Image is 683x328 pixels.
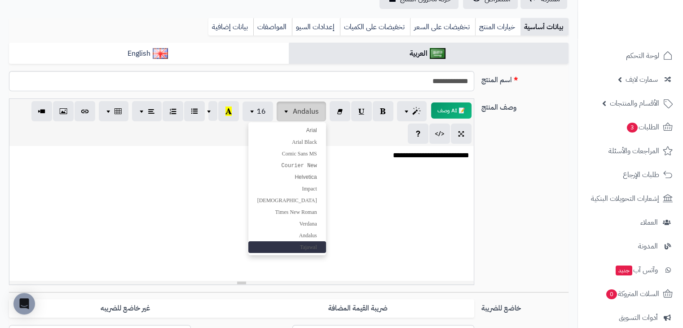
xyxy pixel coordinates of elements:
[478,98,572,113] label: وصف المنتج
[475,18,520,36] a: خيارات المنتج
[640,216,658,229] span: العملاء
[619,311,658,324] span: أدوات التسويق
[627,123,638,133] span: 3
[583,235,678,257] a: المدونة
[248,241,326,253] a: Tajawal
[248,136,326,148] a: Arial Black
[248,160,326,171] a: Courier New
[9,43,289,65] a: English
[605,288,659,300] span: السلات المتروكة
[9,299,242,318] label: غير خاضع للضريبه
[292,18,340,36] a: إعدادات السيو
[248,206,326,218] a: Times New Roman
[281,163,317,169] span: Courier New
[431,102,471,119] button: 📝 AI وصف
[248,171,326,183] a: Helvetica
[623,168,659,181] span: طلبات الإرجاع
[13,293,35,315] div: Open Intercom Messenger
[248,183,326,195] a: Impact
[242,102,273,121] button: 16
[591,192,659,205] span: إشعارات التحويلات البنكية
[610,97,659,110] span: الأقسام والمنتجات
[248,195,326,206] a: [DEMOGRAPHIC_DATA]
[626,73,658,86] span: سمارت لايف
[606,289,617,299] span: 0
[583,188,678,209] a: إشعارات التحويلات البنكية
[302,186,317,192] span: Impact
[248,230,326,241] a: Andalus
[608,145,659,157] span: المراجعات والأسئلة
[275,209,317,215] span: Times New Roman
[248,218,326,230] a: Verdana
[340,18,410,36] a: تخفيضات على الكميات
[295,174,317,180] span: Helvetica
[583,164,678,186] a: طلبات الإرجاع
[293,106,319,117] span: Andalus
[638,240,658,253] span: المدونة
[292,139,317,145] span: Arial Black
[626,49,659,62] span: لوحة التحكم
[299,221,317,227] span: Verdana
[153,48,168,59] img: English
[583,45,678,66] a: لوحة التحكم
[430,48,445,59] img: العربية
[277,102,326,121] button: Andalus
[616,266,632,275] span: جديد
[478,71,572,85] label: اسم المنتج
[626,121,659,133] span: الطلبات
[257,106,266,117] span: 16
[248,124,326,136] a: Arial
[299,232,317,239] span: Andalus
[253,18,292,36] a: المواصفات
[300,244,317,250] span: Tajawal
[282,151,317,157] span: Comic Sans MS
[583,212,678,233] a: العملاء
[520,18,568,36] a: بيانات أساسية
[242,299,474,318] label: ضريبة القيمة المضافة
[615,264,658,276] span: وآتس آب
[248,148,326,160] a: Comic Sans MS
[410,18,475,36] a: تخفيضات على السعر
[478,299,572,314] label: خاضع للضريبة
[306,127,317,133] span: Arial
[257,197,317,204] span: [DEMOGRAPHIC_DATA]
[583,140,678,162] a: المراجعات والأسئلة
[583,259,678,281] a: وآتس آبجديد
[583,283,678,305] a: السلات المتروكة0
[583,116,678,138] a: الطلبات3
[289,43,568,65] a: العربية
[208,18,253,36] a: بيانات إضافية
